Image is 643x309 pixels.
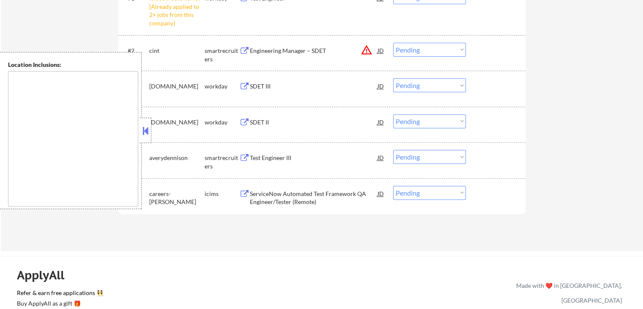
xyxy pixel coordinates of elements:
[250,47,378,55] div: Engineering Manager – SDET
[377,78,385,94] div: JD
[17,301,101,306] div: Buy ApplyAll as a gift 🎁
[149,82,205,91] div: [DOMAIN_NAME]
[377,43,385,58] div: JD
[377,150,385,165] div: JD
[205,118,239,127] div: workday
[149,190,205,206] div: careers-[PERSON_NAME]
[8,61,138,69] div: Location Inclusions:
[513,278,622,308] div: Made with ❤️ in [GEOGRAPHIC_DATA], [GEOGRAPHIC_DATA]
[17,268,74,282] div: ApplyAll
[205,154,239,170] div: smartrecruiters
[377,114,385,130] div: JD
[377,186,385,201] div: JD
[250,154,378,162] div: Test Engineer III
[17,290,339,299] a: Refer & earn free applications 👯‍♀️
[149,118,205,127] div: [DOMAIN_NAME]
[205,190,239,198] div: icims
[250,190,378,206] div: ServiceNow Automated Test Framework QA Engineer/Tester (Remote)
[128,47,142,55] div: #2
[149,154,205,162] div: averydennison
[205,82,239,91] div: workday
[205,47,239,63] div: smartrecruiters
[149,47,205,55] div: cint
[250,82,378,91] div: SDET III
[250,118,378,127] div: SDET II
[361,44,372,56] button: warning_amber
